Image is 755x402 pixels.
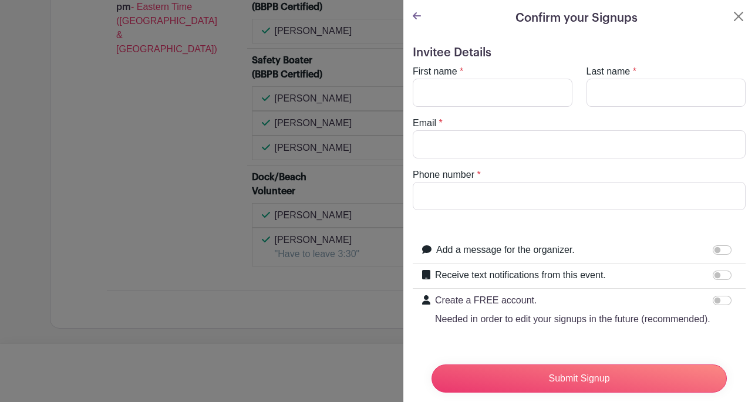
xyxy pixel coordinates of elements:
[732,9,746,23] button: Close
[413,65,457,79] label: First name
[432,364,727,393] input: Submit Signup
[587,65,631,79] label: Last name
[436,243,575,257] label: Add a message for the organizer.
[515,9,638,27] h5: Confirm your Signups
[413,116,436,130] label: Email
[413,168,474,182] label: Phone number
[435,268,606,282] label: Receive text notifications from this event.
[435,312,710,326] p: Needed in order to edit your signups in the future (recommended).
[413,46,746,60] h5: Invitee Details
[435,293,710,308] p: Create a FREE account.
